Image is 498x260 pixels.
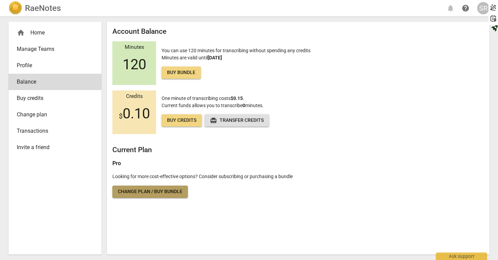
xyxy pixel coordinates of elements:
[17,45,88,53] span: Manage Teams
[231,96,243,101] b: $0.15
[112,160,121,167] b: Pro
[208,55,222,60] b: [DATE]
[123,56,146,73] span: 120
[167,69,195,76] span: Buy bundle
[119,105,150,122] span: 0.10
[162,103,264,108] span: Current funds allows you to transcribe minutes.
[210,117,217,124] span: redeem
[9,139,101,156] a: Invite a friend
[112,186,188,198] a: Change plan / Buy bundle
[9,41,101,57] a: Manage Teams
[112,93,156,100] div: Credits
[112,27,484,36] h2: Account Balance
[9,1,22,15] img: Logo
[112,173,484,180] p: Looking for more cost-effective options? Consider subscribing or purchasing a bundle
[112,146,484,154] h2: Current Plan
[17,127,88,135] span: Transactions
[459,2,472,14] a: Help
[461,4,470,12] span: help
[9,106,101,123] a: Change plan
[9,74,101,90] a: Balance
[112,44,156,50] div: Minutes
[17,143,88,151] span: Invite a friend
[17,111,88,119] span: Change plan
[9,1,61,15] a: LogoRaeNotes
[436,252,487,260] div: Ask support
[17,29,88,37] div: Home
[118,188,182,195] span: Change plan / Buy bundle
[210,117,264,124] span: Transfer credits
[119,112,123,120] span: $
[9,25,101,41] div: Home
[17,29,25,37] span: home
[17,94,88,102] span: Buy credits
[205,114,269,127] button: Transfer credits
[9,123,101,139] a: Transactions
[17,61,88,70] span: Profile
[477,2,489,14] button: SR
[167,117,196,124] span: Buy credits
[9,57,101,74] a: Profile
[9,90,101,106] a: Buy credits
[162,114,202,127] a: Buy credits
[17,78,88,86] span: Balance
[162,47,310,79] p: You can use 120 minutes for transcribing without spending any credits Minutes are valid until
[25,3,61,13] h2: RaeNotes
[162,96,244,101] span: One minute of transcribing costs .
[162,67,201,79] a: Buy bundle
[243,103,245,108] b: 0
